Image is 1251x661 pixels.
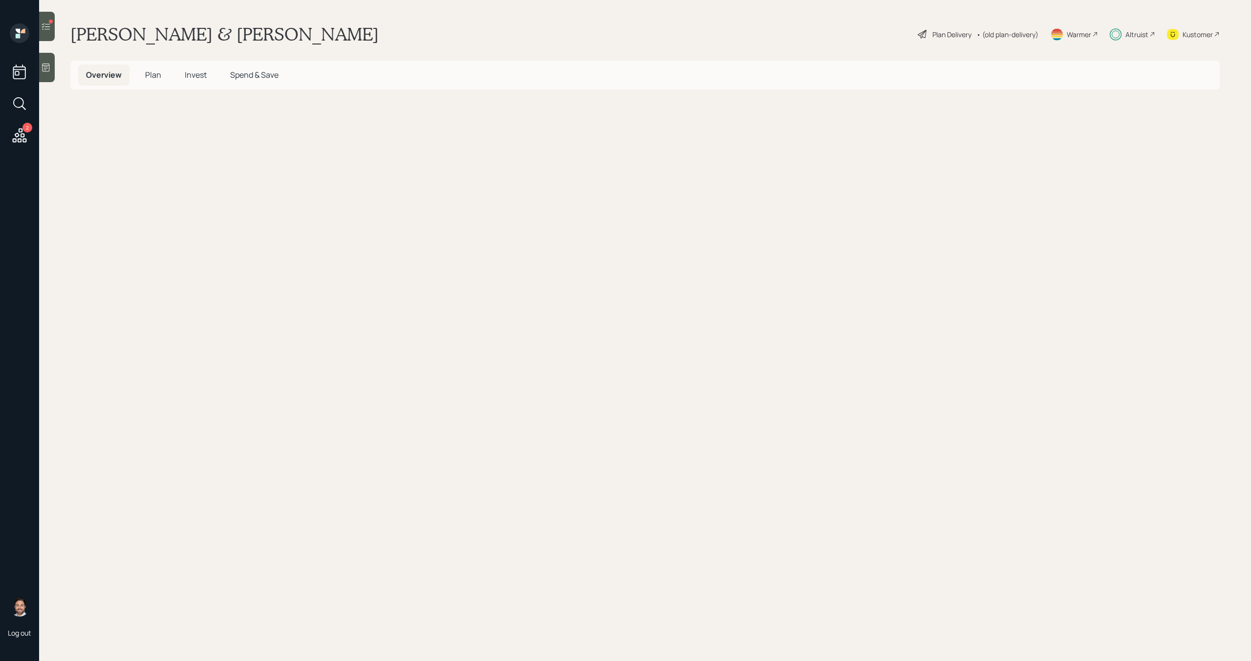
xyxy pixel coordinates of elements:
[1183,29,1213,40] div: Kustomer
[8,628,31,638] div: Log out
[1067,29,1091,40] div: Warmer
[22,123,32,132] div: 2
[230,69,279,80] span: Spend & Save
[185,69,207,80] span: Invest
[976,29,1038,40] div: • (old plan-delivery)
[86,69,122,80] span: Overview
[1125,29,1148,40] div: Altruist
[145,69,161,80] span: Plan
[932,29,971,40] div: Plan Delivery
[70,23,379,45] h1: [PERSON_NAME] & [PERSON_NAME]
[10,597,29,617] img: michael-russo-headshot.png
